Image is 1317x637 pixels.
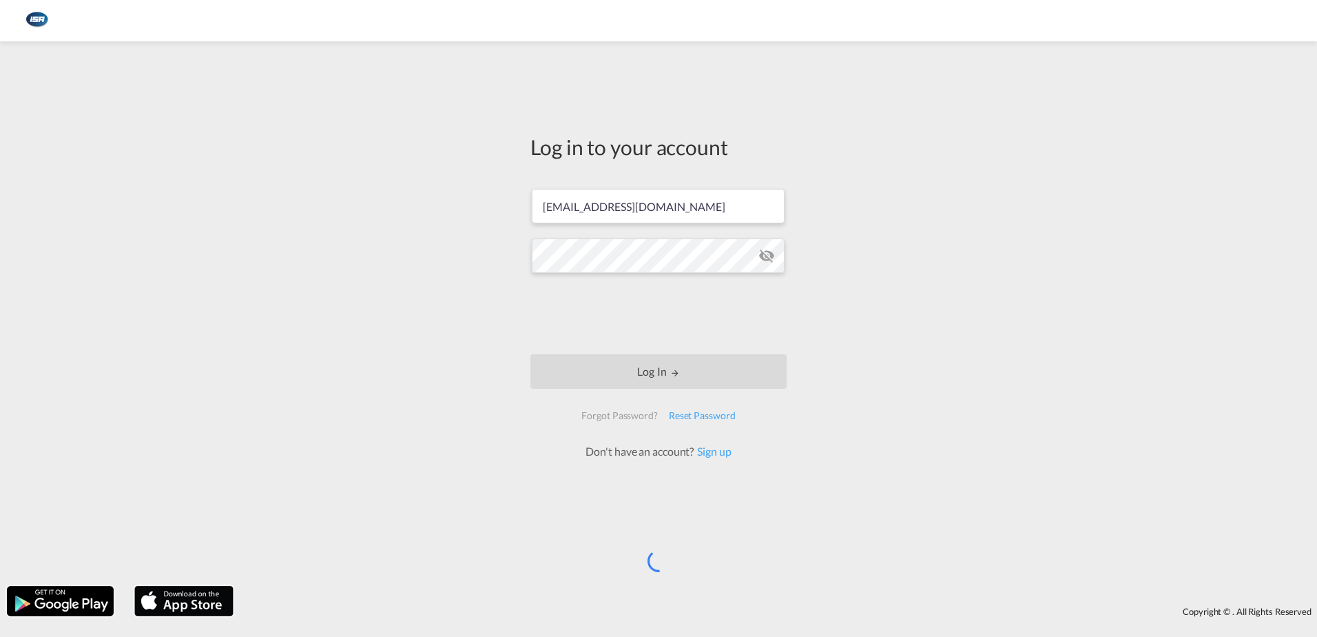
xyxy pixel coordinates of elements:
a: Sign up [694,445,731,458]
div: Forgot Password? [576,403,663,428]
div: Log in to your account [530,132,787,161]
div: Don't have an account? [570,444,746,459]
md-icon: icon-eye-off [758,247,775,264]
div: Copyright © . All Rights Reserved [240,600,1317,623]
img: apple.png [133,585,235,618]
input: Enter email/phone number [532,189,785,223]
button: LOGIN [530,354,787,389]
img: 1aa151c0c08011ec8d6f413816f9a227.png [21,6,52,37]
div: Reset Password [663,403,741,428]
img: google.png [6,585,115,618]
iframe: reCAPTCHA [554,287,763,341]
